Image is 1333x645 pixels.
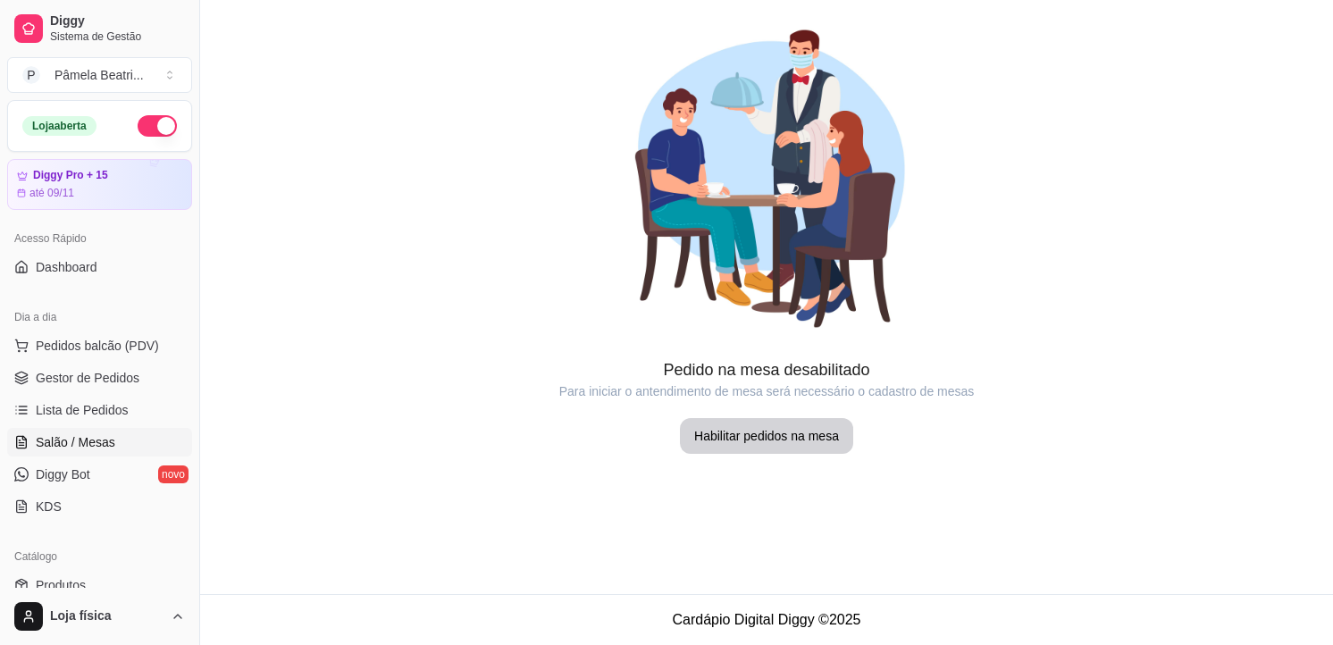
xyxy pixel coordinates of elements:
[7,428,192,457] a: Salão / Mesas
[22,116,96,136] div: Loja aberta
[7,571,192,599] a: Produtos
[7,57,192,93] button: Select a team
[36,401,129,419] span: Lista de Pedidos
[7,364,192,392] a: Gestor de Pedidos
[33,169,108,182] article: Diggy Pro + 15
[36,498,62,515] span: KDS
[7,224,192,253] div: Acesso Rápido
[200,594,1333,645] footer: Cardápio Digital Diggy © 2025
[7,7,192,50] a: DiggySistema de Gestão
[7,253,192,281] a: Dashboard
[7,595,192,638] button: Loja física
[36,465,90,483] span: Diggy Bot
[50,13,185,29] span: Diggy
[36,337,159,355] span: Pedidos balcão (PDV)
[7,460,192,489] a: Diggy Botnovo
[200,357,1333,382] article: Pedido na mesa desabilitado
[7,159,192,210] a: Diggy Pro + 15até 09/11
[36,576,86,594] span: Produtos
[36,369,139,387] span: Gestor de Pedidos
[29,186,74,200] article: até 09/11
[7,492,192,521] a: KDS
[200,382,1333,400] article: Para iniciar o antendimento de mesa será necessário o cadastro de mesas
[7,542,192,571] div: Catálogo
[50,29,185,44] span: Sistema de Gestão
[7,331,192,360] button: Pedidos balcão (PDV)
[54,66,144,84] div: Pâmela Beatri ...
[138,115,177,137] button: Alterar Status
[22,66,40,84] span: P
[36,258,97,276] span: Dashboard
[7,396,192,424] a: Lista de Pedidos
[36,433,115,451] span: Salão / Mesas
[680,418,853,454] button: Habilitar pedidos na mesa
[7,303,192,331] div: Dia a dia
[50,608,163,624] span: Loja física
